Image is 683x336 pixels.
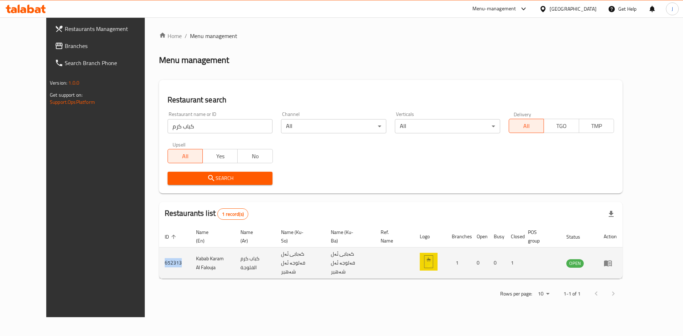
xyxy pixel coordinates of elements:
th: Action [598,226,623,247]
h2: Restaurants list [165,208,248,220]
button: All [168,149,203,163]
span: All [512,121,541,131]
td: کەبابی ئەل فەلوجە ئەل شەهیر [275,247,325,279]
td: 1 [505,247,522,279]
td: 0 [471,247,488,279]
a: Support.OpsPlatform [50,97,95,107]
th: Busy [488,226,505,247]
span: POS group [528,228,552,245]
td: کەبابی ئەل فەلوجە ئەل شەهیر [325,247,375,279]
span: ID [165,233,178,241]
a: Branches [49,37,160,54]
nav: breadcrumb [159,32,623,40]
button: TMP [579,119,614,133]
button: No [237,149,272,163]
div: Menu [604,259,617,267]
span: Name (Ku-So) [281,228,317,245]
th: Logo [414,226,446,247]
p: 1-1 of 1 [563,289,581,298]
div: [GEOGRAPHIC_DATA] [550,5,597,13]
span: Get support on: [50,90,83,100]
span: Version: [50,78,67,87]
div: Export file [603,206,620,223]
span: Search Branch Phone [65,59,155,67]
td: 652313 [159,247,190,279]
span: OPEN [566,259,584,267]
span: Name (Ku-Ba) [331,228,366,245]
a: Search Branch Phone [49,54,160,71]
span: Name (Ar) [240,228,267,245]
td: كباب كرم الفلوجة [235,247,275,279]
span: Ref. Name [381,228,405,245]
div: Menu-management [472,5,516,13]
span: Restaurants Management [65,25,155,33]
span: J [672,5,673,13]
th: Open [471,226,488,247]
a: Home [159,32,182,40]
span: Menu management [190,32,237,40]
button: Search [168,172,273,185]
label: Delivery [514,112,531,117]
span: Name (En) [196,228,226,245]
h2: Menu management [159,54,229,66]
span: TGO [547,121,576,131]
button: Yes [202,149,238,163]
button: TGO [544,119,579,133]
input: Search for restaurant name or ID.. [168,119,273,133]
span: Status [566,233,589,241]
img: Kabab Karam Al Falouja [420,253,438,271]
span: Yes [206,151,235,161]
table: enhanced table [159,226,623,279]
th: Branches [446,226,471,247]
li: / [185,32,187,40]
label: Upsell [173,142,186,147]
button: All [509,119,544,133]
span: 1.0.0 [68,78,79,87]
h2: Restaurant search [168,95,614,105]
span: 1 record(s) [218,211,248,218]
span: Branches [65,42,155,50]
span: No [240,151,270,161]
span: All [171,151,200,161]
div: All [395,119,500,133]
td: 1 [446,247,471,279]
span: Search [173,174,267,183]
th: Closed [505,226,522,247]
div: All [281,119,386,133]
a: Restaurants Management [49,20,160,37]
p: Rows per page: [500,289,532,298]
td: 0 [488,247,505,279]
td: Kabab Karam Al Falouja [190,247,235,279]
span: TMP [582,121,611,131]
div: Rows per page: [535,289,552,299]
